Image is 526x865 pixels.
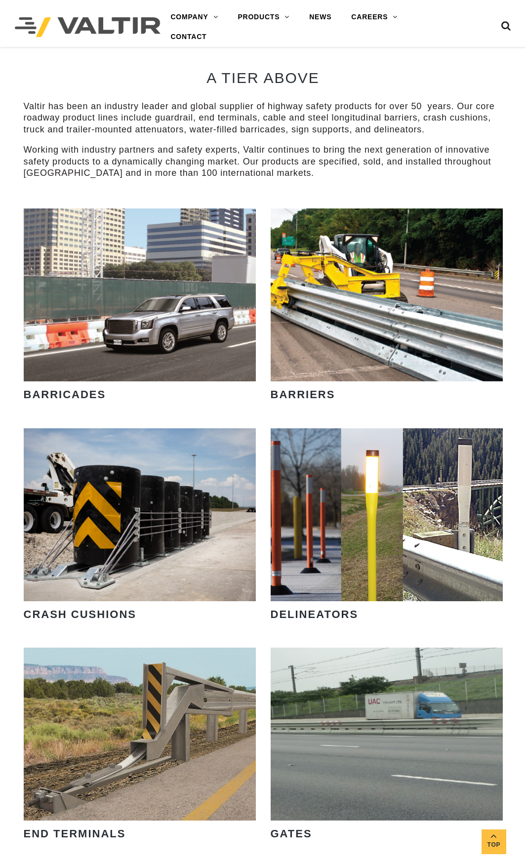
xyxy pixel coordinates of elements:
strong: DELINEATORS [271,608,359,620]
img: Valtir [15,17,161,37]
a: NEWS [299,7,341,27]
a: PRODUCTS [228,7,299,27]
strong: END TERMINALS [24,827,126,840]
strong: CRASH CUSHIONS [24,608,136,620]
h2: A TIER ABOVE [24,70,503,86]
span: Top [482,839,506,851]
strong: BARRICADES [24,388,106,401]
a: Top [482,829,506,854]
p: Valtir has been an industry leader and global supplier of highway safety products for over 50 yea... [24,101,503,135]
a: COMPANY [161,7,228,27]
a: CONTACT [161,27,216,47]
strong: GATES [271,827,312,840]
strong: BARRIERS [271,388,335,401]
a: CAREERS [341,7,407,27]
p: Working with industry partners and safety experts, Valtir continues to bring the next generation ... [24,144,503,179]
